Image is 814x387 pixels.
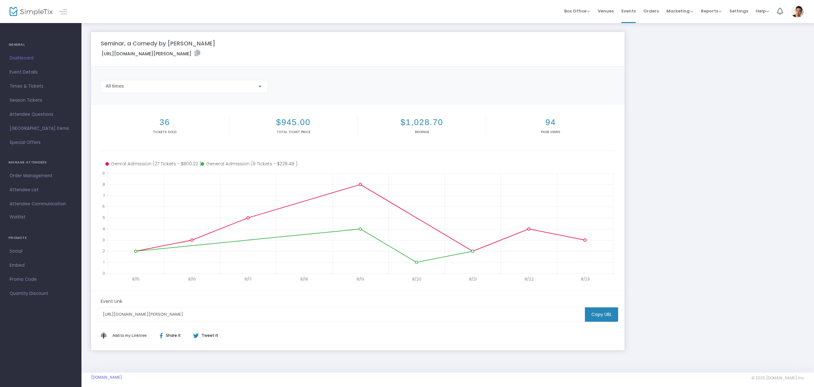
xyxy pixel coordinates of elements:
span: Event Details [10,68,72,76]
p: Page Views [488,130,613,134]
text: 8/22 [525,276,534,282]
span: Events [621,3,636,19]
span: Special Offers [10,138,72,147]
label: [URL][DOMAIN_NAME][PERSON_NAME] [102,50,200,57]
span: Times & Tickets [10,82,72,91]
h2: 94 [488,117,613,127]
h2: $1,028.70 [359,117,485,127]
span: Box Office [564,8,590,14]
text: 0 [103,271,105,276]
text: 2 [103,248,105,254]
span: Venues [598,3,614,19]
span: Help [756,8,769,14]
img: linktree [101,332,111,338]
text: 8/20 [412,276,421,282]
button: Add This to My Linktree [111,328,148,343]
h4: MANAGE ATTENDEES [9,156,73,169]
text: 1 [103,259,104,265]
div: Share it [153,333,193,338]
span: Settings [729,3,748,19]
text: 8/16 [188,276,196,282]
text: 8/18 [300,276,308,282]
span: © 2025 [DOMAIN_NAME] Inc. [751,375,804,381]
h2: $945.00 [230,117,356,127]
span: Waitlist [10,214,26,220]
p: Revenue [359,130,485,134]
span: All times [106,83,124,89]
span: Embed [10,261,72,270]
m-panel-title: Seminar, a Comedy by [PERSON_NAME] [101,39,215,48]
span: Quantity Discount [10,289,72,298]
span: Attendee Questions [10,110,72,119]
text: 7 [103,193,105,198]
span: Add to my Linktree [112,333,147,338]
text: 8/23 [581,276,590,282]
div: Tweet it [187,333,221,338]
m-panel-subtitle: Event Link [101,298,122,305]
span: Reports [701,8,722,14]
span: Promo Code [10,275,72,284]
span: Dashboard [10,54,72,62]
text: 5 [103,215,105,220]
m-button: Copy URL [585,307,618,322]
text: 8/17 [244,276,251,282]
a: [DOMAIN_NAME] [91,375,122,380]
h4: PROMOTE [9,232,73,244]
h2: 36 [102,117,227,127]
text: 6 [102,204,105,209]
h4: GENERAL [9,38,73,51]
span: Season Tickets [10,96,72,105]
p: Total Ticket Price [230,130,356,134]
span: Marketing [666,8,693,14]
text: 9 [102,170,105,176]
span: Attendee List [10,186,72,194]
text: 8/19 [357,276,364,282]
text: 8/21 [469,276,477,282]
text: 3 [103,237,105,242]
span: [GEOGRAPHIC_DATA] Items [10,124,72,133]
span: Social [10,247,72,256]
text: 8/15 [132,276,140,282]
text: 8 [103,181,105,187]
p: Tickets sold [102,130,227,134]
text: 4 [103,226,105,231]
span: Orders [643,3,659,19]
span: Order Management [10,172,72,180]
span: Attendee Communication [10,200,72,208]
